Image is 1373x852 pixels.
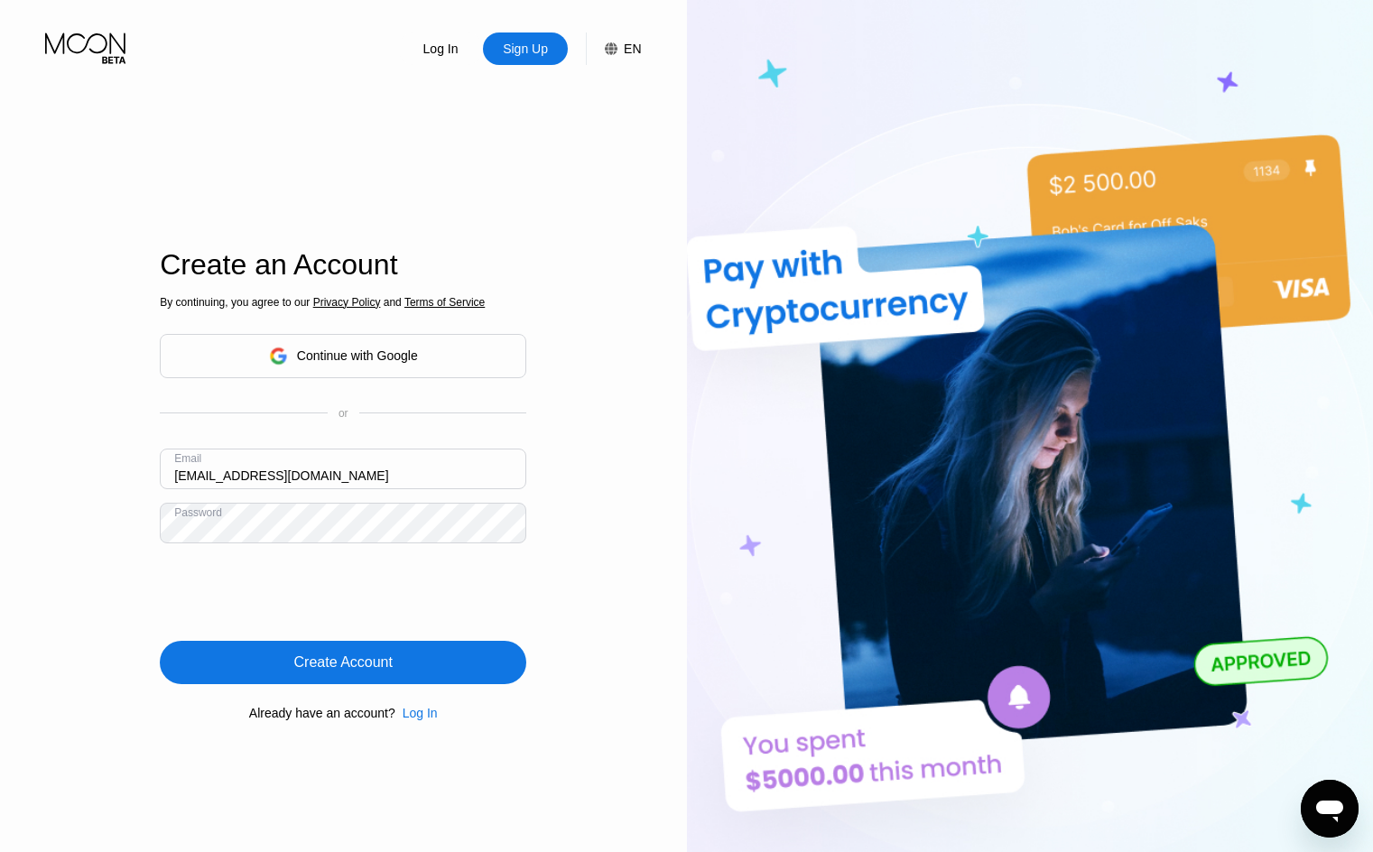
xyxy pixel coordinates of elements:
div: EN [624,42,641,56]
div: Create an Account [160,248,526,282]
div: Sign Up [483,32,568,65]
div: Already have an account? [249,706,395,720]
div: or [339,407,348,420]
div: Continue with Google [297,348,418,363]
div: Continue with Google [160,334,526,378]
div: Log In [395,706,438,720]
div: Email [174,452,201,465]
div: Sign Up [501,40,550,58]
div: Password [174,506,222,519]
span: Terms of Service [404,296,485,309]
div: Create Account [160,641,526,684]
div: Log In [403,706,438,720]
div: Log In [422,40,460,58]
span: and [380,296,404,309]
iframe: Button to launch messaging window [1301,780,1359,838]
span: Privacy Policy [313,296,381,309]
iframe: reCAPTCHA [160,557,434,627]
div: Log In [398,32,483,65]
div: EN [586,32,641,65]
div: By continuing, you agree to our [160,296,526,309]
div: Create Account [294,653,393,671]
